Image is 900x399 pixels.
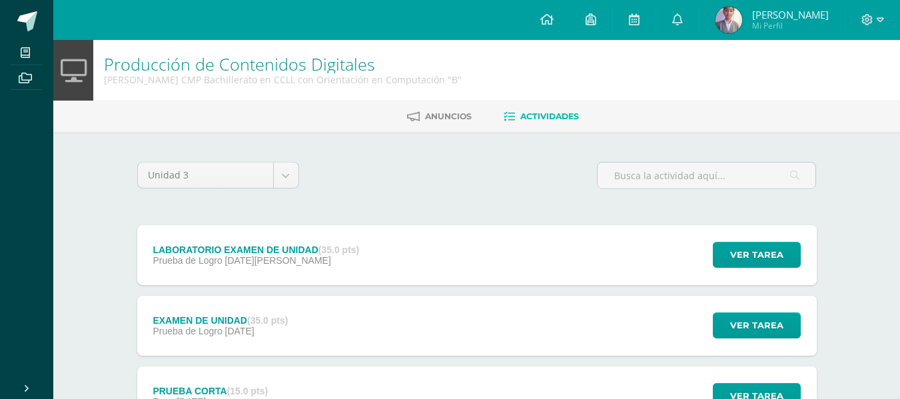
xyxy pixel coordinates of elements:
[153,255,222,266] span: Prueba de Logro
[407,106,472,127] a: Anuncios
[715,7,742,33] img: 1de75e93fbb60815506d9f294c605aff.png
[104,53,375,75] a: Producción de Contenidos Digitales
[153,244,359,255] div: LABORATORIO EXAMEN DE UNIDAD
[227,386,268,396] strong: (15.0 pts)
[104,73,462,86] div: Quinto Bachillerato CMP Bachillerato en CCLL con Orientación en Computación 'B'
[598,163,815,189] input: Busca la actividad aquí...
[504,106,579,127] a: Actividades
[153,315,288,326] div: EXAMEN DE UNIDAD
[247,315,288,326] strong: (35.0 pts)
[148,163,263,188] span: Unidad 3
[730,242,783,267] span: Ver tarea
[520,111,579,121] span: Actividades
[138,163,298,188] a: Unidad 3
[318,244,359,255] strong: (35.0 pts)
[104,55,462,73] h1: Producción de Contenidos Digitales
[752,8,829,21] span: [PERSON_NAME]
[153,386,268,396] div: PRUEBA CORTA
[713,242,801,268] button: Ver tarea
[713,312,801,338] button: Ver tarea
[153,326,222,336] span: Prueba de Logro
[225,326,254,336] span: [DATE]
[225,255,331,266] span: [DATE][PERSON_NAME]
[752,20,829,31] span: Mi Perfil
[425,111,472,121] span: Anuncios
[730,313,783,338] span: Ver tarea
